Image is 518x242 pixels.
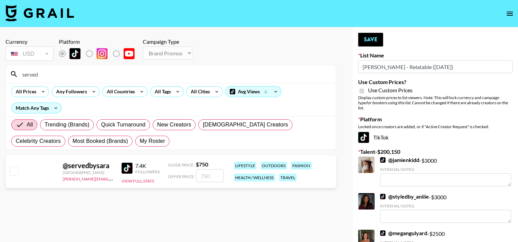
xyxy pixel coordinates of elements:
[45,121,89,129] span: Trending (Brands)
[12,103,61,113] div: Match Any Tags
[380,194,386,199] img: TikTok
[380,203,511,209] div: Internal Notes:
[7,48,52,60] div: USD
[168,174,195,179] span: Offer Price:
[380,157,511,186] div: - $ 3000
[358,95,513,110] div: Display custom prices to list viewers. Note: This will lock currency and campaign type . Cannot b...
[380,167,511,172] div: Internal Notes:
[368,87,413,94] span: Use Custom Prices
[203,121,288,129] span: [DEMOGRAPHIC_DATA] Creators
[143,38,192,45] div: Campaign Type
[103,86,136,97] div: All Countries
[151,86,172,97] div: All Tags
[157,121,191,129] span: New Creators
[380,193,429,200] a: @styledby_aniiie
[187,86,211,97] div: All Cities
[124,48,135,59] img: YouTube
[63,161,113,170] div: @ servedbysara
[5,38,53,45] div: Currency
[135,162,160,169] div: 7.4K
[358,148,513,155] label: Talent - $ 200,150
[196,161,208,167] strong: $ 750
[5,45,53,62] div: Currency is locked to USD
[52,86,88,97] div: Any Followers
[63,170,113,175] div: [GEOGRAPHIC_DATA]
[27,121,33,129] span: All
[358,132,513,143] div: TikTok
[226,86,281,97] div: Avg Views
[366,100,410,105] em: for bookers using this list
[122,178,154,184] button: View Full Stats
[234,174,275,181] div: health / wellness
[358,79,513,85] label: Use Custom Prices?
[5,5,74,21] img: Grail Talent
[135,169,160,174] div: Followers
[18,69,332,80] input: Search by User Name
[101,121,146,129] span: Quick Turnaround
[279,174,296,181] div: travel
[358,116,513,123] label: Platform
[97,48,108,59] img: Instagram
[358,124,513,129] div: Locked once creators are added, or if "Active Creator Request" is checked.
[358,52,513,59] label: List Name
[63,175,197,181] a: [PERSON_NAME][EMAIL_ADDRESS][PERSON_NAME][DOMAIN_NAME]
[168,162,194,167] span: Guide Price:
[380,157,386,163] img: TikTok
[234,162,256,170] div: lifestyle
[59,46,140,61] div: List locked to TikTok.
[380,230,427,237] a: @megangulyard
[196,169,224,182] input: 750
[380,193,511,223] div: - $ 3000
[291,162,312,170] div: fashion
[16,137,61,145] span: Celebrity Creators
[358,132,369,143] img: TikTok
[358,33,383,46] button: Save
[503,7,517,21] button: open drawer
[70,48,80,59] img: TikTok
[59,38,140,45] div: Platform
[122,163,132,174] img: TikTok
[261,162,287,170] div: outdoors
[12,86,38,97] div: All Prices
[140,137,165,145] span: My Roster
[73,137,128,145] span: Most Booked (Brands)
[380,230,386,236] img: TikTok
[380,157,419,163] a: @jamienkidd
